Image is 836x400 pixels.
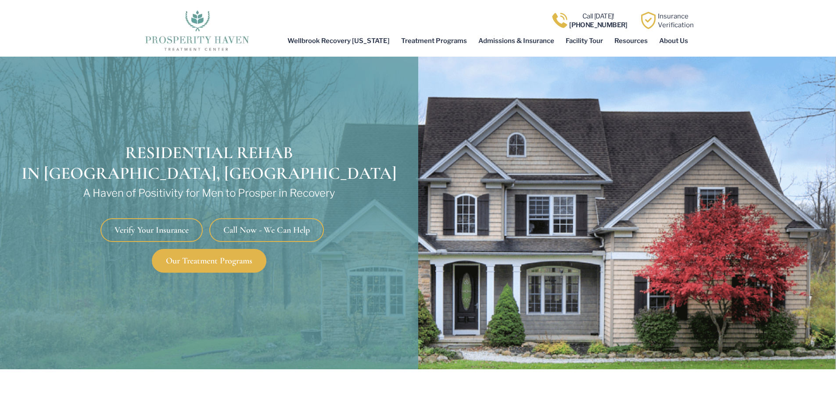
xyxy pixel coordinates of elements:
a: Resources [609,31,653,51]
h1: RESIDENTIAL REHAB IN [GEOGRAPHIC_DATA], [GEOGRAPHIC_DATA] [4,143,414,184]
a: About Us [653,31,694,51]
a: Admissions & Insurance [473,31,560,51]
span: Verify Your Insurance [115,226,189,234]
img: The logo for Prosperity Haven Addiction Recovery Center. [142,8,251,52]
p: A Haven of Positivity for Men to Prosper in Recovery [4,188,414,198]
span: Call Now - We Can Help [223,226,310,234]
img: Call one of Prosperity Haven's dedicated counselors today so we can help you overcome addiction [551,12,568,29]
a: Call [DATE]![PHONE_NUMBER] [569,12,628,29]
b: [PHONE_NUMBER] [569,21,628,29]
a: Verify Your Insurance [100,218,203,242]
a: Our Treatment Programs [152,249,266,273]
span: Our Treatment Programs [166,256,252,265]
img: Learn how Prosperity Haven, a verified substance abuse center can help you overcome your addiction [640,12,657,29]
a: InsuranceVerification [658,12,694,29]
a: Call Now - We Can Help [209,218,324,242]
a: Wellbrook Recovery [US_STATE] [282,31,395,51]
a: Treatment Programs [395,31,473,51]
a: Facility Tour [560,31,609,51]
